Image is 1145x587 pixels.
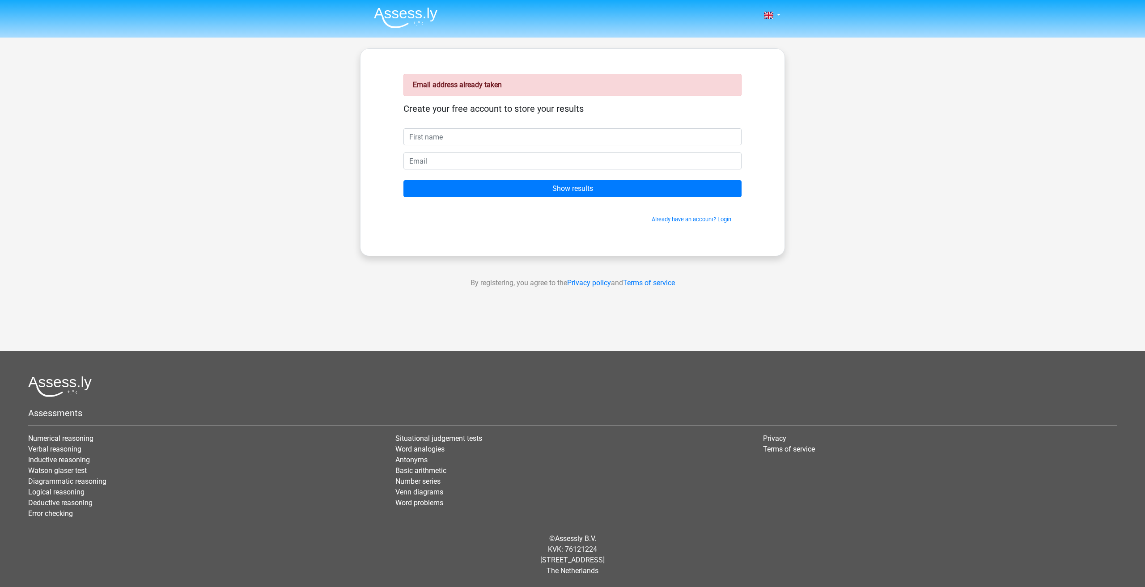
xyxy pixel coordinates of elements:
a: Word analogies [395,445,445,453]
a: Logical reasoning [28,488,85,496]
div: © KVK: 76121224 [STREET_ADDRESS] The Netherlands [21,526,1124,583]
a: Deductive reasoning [28,498,93,507]
input: Show results [403,180,742,197]
a: Assessly B.V. [555,534,596,543]
a: Verbal reasoning [28,445,81,453]
a: Error checking [28,509,73,518]
a: Antonyms [395,456,428,464]
a: Situational judgement tests [395,434,482,443]
img: Assessly logo [28,376,92,397]
a: Basic arithmetic [395,466,446,475]
a: Terms of service [763,445,815,453]
a: Numerical reasoning [28,434,93,443]
a: Already have an account? Login [652,216,731,223]
a: Terms of service [623,279,675,287]
a: Venn diagrams [395,488,443,496]
a: Privacy [763,434,786,443]
a: Inductive reasoning [28,456,90,464]
input: Email [403,152,742,169]
img: Assessly [374,7,437,28]
a: Word problems [395,498,443,507]
h5: Assessments [28,408,1117,418]
a: Diagrammatic reasoning [28,477,106,486]
a: Number series [395,477,441,486]
a: Watson glaser test [28,466,87,475]
a: Privacy policy [567,279,611,287]
input: First name [403,128,742,145]
strong: Email address already taken [413,80,502,89]
h5: Create your free account to store your results [403,103,742,114]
